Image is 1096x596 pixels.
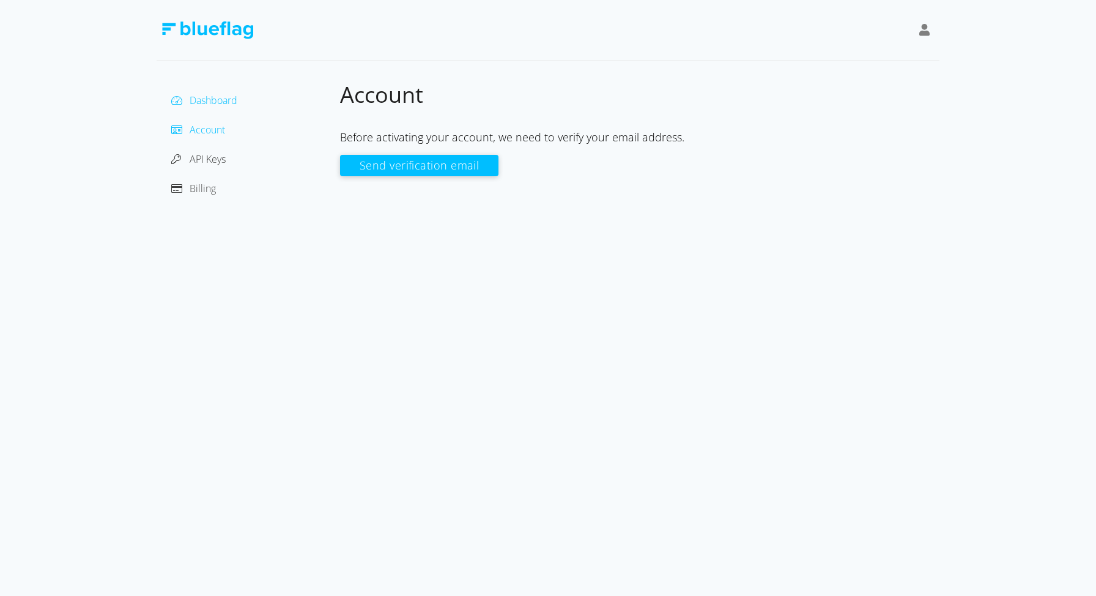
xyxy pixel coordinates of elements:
[190,152,226,166] span: API Keys
[161,21,253,39] img: Blue Flag Logo
[171,182,216,195] a: Billing
[340,80,423,110] span: Account
[171,94,237,107] a: Dashboard
[171,152,226,166] a: API Keys
[340,129,939,146] div: Before activating your account, we need to verify your email address.
[190,94,237,107] span: Dashboard
[190,123,225,136] span: Account
[340,155,498,176] button: Send verification email
[171,123,225,136] a: Account
[190,182,216,195] span: Billing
